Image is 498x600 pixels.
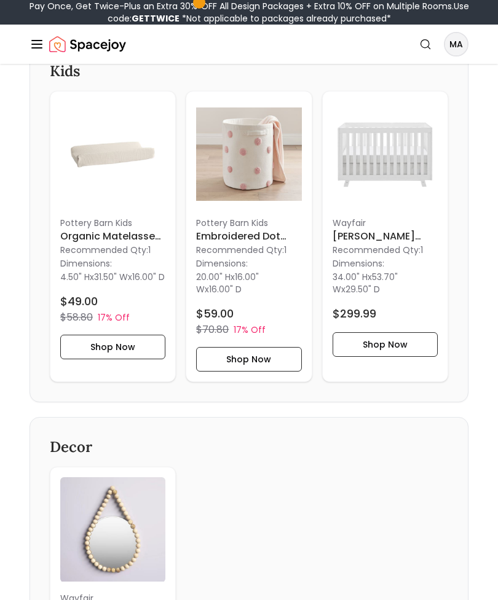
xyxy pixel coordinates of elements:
[132,271,165,283] span: 16.00" D
[196,271,301,295] p: x x
[322,91,448,381] div: Beckett Convertible Crib
[60,335,165,359] button: Shop Now
[60,217,165,229] p: pottery barn kids
[98,311,130,324] p: 17% Off
[60,244,165,256] p: Recommended Qty: 1
[333,305,376,322] h4: $299.99
[196,217,301,229] p: pottery barn kids
[30,25,468,64] nav: Global
[209,283,242,295] span: 16.00" D
[333,332,438,357] button: Shop Now
[50,61,448,81] h3: Kids
[196,271,259,295] span: 16.00" W
[186,91,312,381] div: Embroidered Dot Hamper
[49,32,126,56] img: Spacejoy Logo
[180,12,391,25] span: *Not applicable to packages already purchased*
[333,217,438,229] p: Wayfair
[196,229,301,244] h6: Embroidered Dot Hamper
[60,229,165,244] h6: Organic Matelasse Changing Pad Cover
[196,256,248,271] p: Dimensions:
[60,271,90,283] span: 4.50" H
[196,244,301,256] p: Recommended Qty: 1
[445,33,467,55] span: MA
[333,271,438,295] p: x x
[50,91,176,381] div: Organic Matelasse Changing Pad Cover
[60,310,93,325] p: $58.80
[196,101,301,206] img: Embroidered Dot Hamper image
[234,324,266,336] p: 17% Off
[333,244,438,256] p: Recommended Qty: 1
[50,91,176,381] a: Organic Matelasse Changing Pad Cover imagepottery barn kidsOrganic Matelasse Changing Pad CoverRe...
[132,12,180,25] b: GETTWICE
[196,347,301,372] button: Shop Now
[333,101,438,206] img: Beckett Convertible Crib image
[186,91,312,381] a: Embroidered Dot Hamper imagepottery barn kidsEmbroidered Dot HamperRecommended Qty:1Dimensions:20...
[60,101,165,206] img: Organic Matelasse Changing Pad Cover image
[333,229,438,244] h6: [PERSON_NAME] Convertible Crib
[444,32,468,56] button: MA
[196,305,234,322] h4: $59.00
[60,256,112,271] p: Dimensions:
[333,256,384,271] p: Dimensions:
[50,437,448,457] h3: Decor
[60,477,165,582] img: ohanna 36 Beaded Round Mirror image
[346,283,380,295] span: 29.50" D
[333,271,398,295] span: 53.70" W
[196,271,231,283] span: 20.00" H
[94,271,128,283] span: 31.50" W
[322,91,448,381] a: Beckett Convertible Crib imageWayfair[PERSON_NAME] Convertible CribRecommended Qty:1Dimensions:34...
[60,293,98,310] h4: $49.00
[333,271,368,283] span: 34.00" H
[196,322,229,337] p: $70.80
[49,32,126,56] a: Spacejoy
[60,271,165,283] p: x x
